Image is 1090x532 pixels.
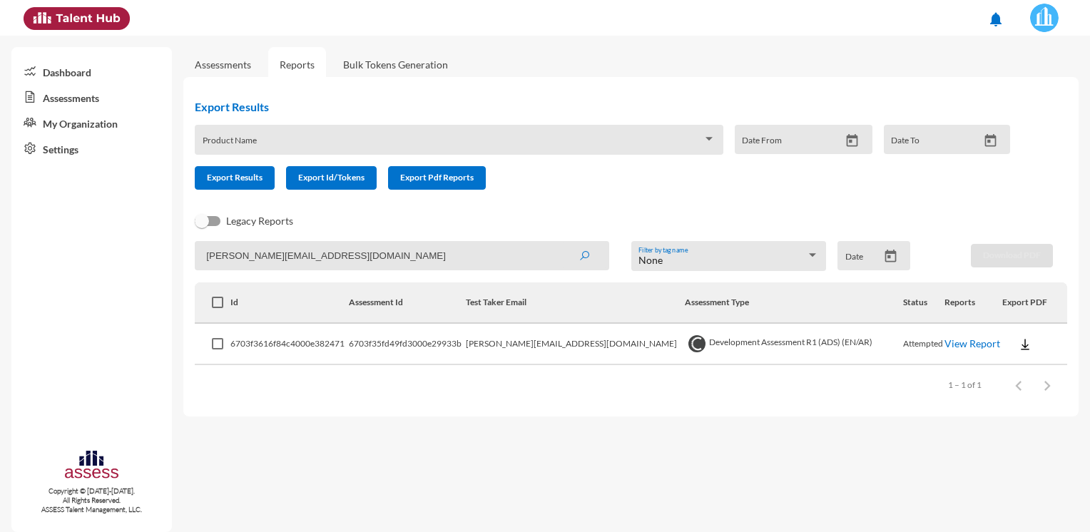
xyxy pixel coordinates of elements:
span: Export Results [207,172,263,183]
span: None [638,254,663,266]
th: Status [903,282,944,324]
th: Export PDF [1002,282,1067,324]
input: Search by name, token, assessment type, etc. [195,241,609,270]
button: Download PDF [971,244,1053,267]
button: Open calendar [978,133,1003,148]
td: 6703f35fd49fd3000e29933b [349,324,466,365]
a: Settings [11,135,172,161]
th: Assessment Id [349,282,466,324]
a: My Organization [11,110,172,135]
span: Export Pdf Reports [400,172,474,183]
p: Copyright © [DATE]-[DATE]. All Rights Reserved. ASSESS Talent Management, LLC. [11,486,172,514]
h2: Export Results [195,100,1022,113]
button: Open calendar [878,249,903,264]
button: Previous page [1004,371,1033,399]
a: Dashboard [11,58,172,84]
a: Assessments [195,58,251,71]
button: Export Pdf Reports [388,166,486,190]
td: [PERSON_NAME][EMAIL_ADDRESS][DOMAIN_NAME] [466,324,685,365]
span: Legacy Reports [226,213,293,230]
a: Reports [268,47,326,82]
span: Export Id/Tokens [298,172,365,183]
img: assesscompany-logo.png [63,449,120,484]
button: Export Id/Tokens [286,166,377,190]
button: Open calendar [840,133,865,148]
span: Download PDF [983,250,1041,260]
th: Reports [944,282,1002,324]
th: Test Taker Email [466,282,685,324]
a: Assessments [11,84,172,110]
a: View Report [944,337,1000,349]
a: Bulk Tokens Generation [332,47,459,82]
td: Attempted [903,324,944,365]
mat-paginator: Select page [195,365,1067,405]
th: Id [230,282,349,324]
td: 6703f3616f84c4000e382471 [230,324,349,365]
button: Next page [1033,371,1061,399]
div: 1 – 1 of 1 [948,379,982,390]
th: Assessment Type [685,282,903,324]
td: Development Assessment R1 (ADS) (EN/AR) [685,324,903,365]
mat-icon: notifications [987,11,1004,28]
button: Export Results [195,166,275,190]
